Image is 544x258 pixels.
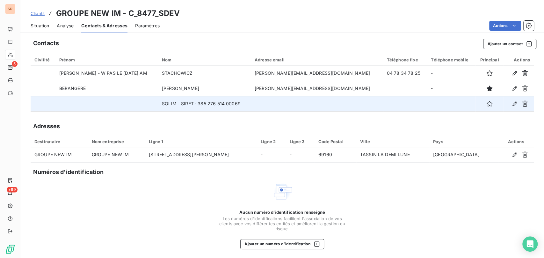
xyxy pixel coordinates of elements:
button: Actions [489,21,521,31]
div: Open Intercom Messenger [522,236,538,252]
td: [STREET_ADDRESS][PERSON_NAME] [145,147,257,163]
div: Civilité [34,57,52,62]
td: 69160 [315,147,356,163]
div: Actions [507,57,530,62]
td: GROUPE NEW IM [88,147,145,163]
span: Les numéros d'identifications facilitent l'association de vos clients avec vos différentes entité... [219,216,346,231]
div: Principal [479,57,500,62]
div: Destinataire [34,139,84,144]
div: Pays [433,139,494,144]
td: - [286,147,315,163]
div: Code Postal [318,139,352,144]
td: - [427,66,475,81]
td: [PERSON_NAME] - W PAS LE [DATE] AM [55,66,158,81]
img: Empty state [272,182,293,202]
td: [PERSON_NAME] [158,81,251,96]
div: Ville [360,139,425,144]
div: Téléphone fixe [387,57,424,62]
td: - [257,147,286,163]
span: 5 [12,61,18,67]
td: 04 78 34 78 25 [383,66,427,81]
span: Contacts & Adresses [81,23,127,29]
td: GROUPE NEW IM [31,147,88,163]
span: +99 [7,187,18,192]
td: SOLIM - SIRET : 385 276 514 00069 [158,96,251,111]
h5: Contacts [33,39,59,48]
h3: GROUPE NEW IM - C_8477_SDEV [56,8,180,19]
div: Adresse email [255,57,379,62]
td: [PERSON_NAME][EMAIL_ADDRESS][DOMAIN_NAME] [251,81,383,96]
span: Analyse [57,23,74,29]
div: Ligne 1 [149,139,253,144]
td: - [427,81,475,96]
div: Ligne 2 [261,139,282,144]
button: Ajouter un contact [483,39,536,49]
td: TASSIN LA DEMI LUNE [356,147,429,163]
td: BERANGERE [55,81,158,96]
div: Téléphone mobile [431,57,472,62]
td: [GEOGRAPHIC_DATA] [429,147,498,163]
button: Ajouter un numéro d’identification [240,239,324,249]
td: STACHOWICZ [158,66,251,81]
span: Paramètres [135,23,160,29]
span: Situation [31,23,49,29]
h5: Numéros d’identification [33,168,104,177]
div: Ligne 3 [289,139,311,144]
div: Prénom [59,57,154,62]
span: Clients [31,11,45,16]
div: Nom entreprise [92,139,141,144]
div: SD [5,4,15,14]
div: Actions [502,139,530,144]
img: Logo LeanPay [5,244,15,254]
span: Aucun numéro d’identification renseigné [239,210,325,215]
div: Nom [162,57,247,62]
a: Clients [31,10,45,17]
td: [PERSON_NAME][EMAIL_ADDRESS][DOMAIN_NAME] [251,66,383,81]
h5: Adresses [33,122,60,131]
